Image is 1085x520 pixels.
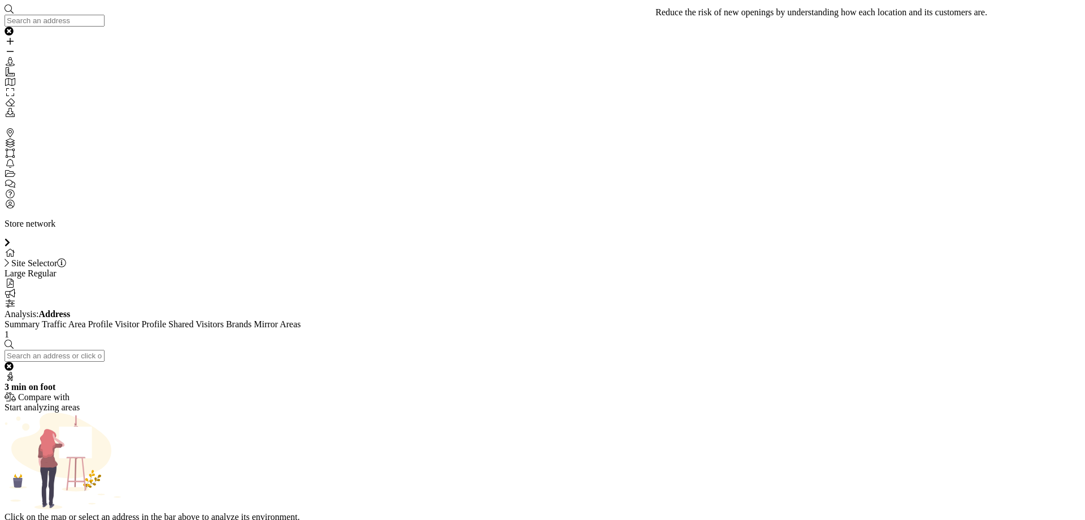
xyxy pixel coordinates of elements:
[28,268,57,278] span: Regular
[254,319,301,329] a: Mirror Areas
[5,330,9,339] span: 1
[656,7,987,18] div: Reduce the risk of new openings by understanding how each location and its customers are.
[5,258,1080,268] div: Site Selector
[38,309,70,319] strong: Address
[5,402,1080,413] div: Start analyzing areas
[24,8,64,18] span: Soporte
[68,319,113,329] a: Area Profile
[5,319,40,329] a: Summary
[5,268,25,278] span: Large
[42,319,67,329] a: Traffic
[168,319,224,329] a: Shared Visitors
[5,309,1080,319] div: Analysis:
[226,319,251,329] a: Brands
[115,319,166,329] a: Visitor Profile
[5,219,1080,229] p: Store network
[5,382,55,392] strong: 3 min on foot
[18,392,70,402] span: Compare with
